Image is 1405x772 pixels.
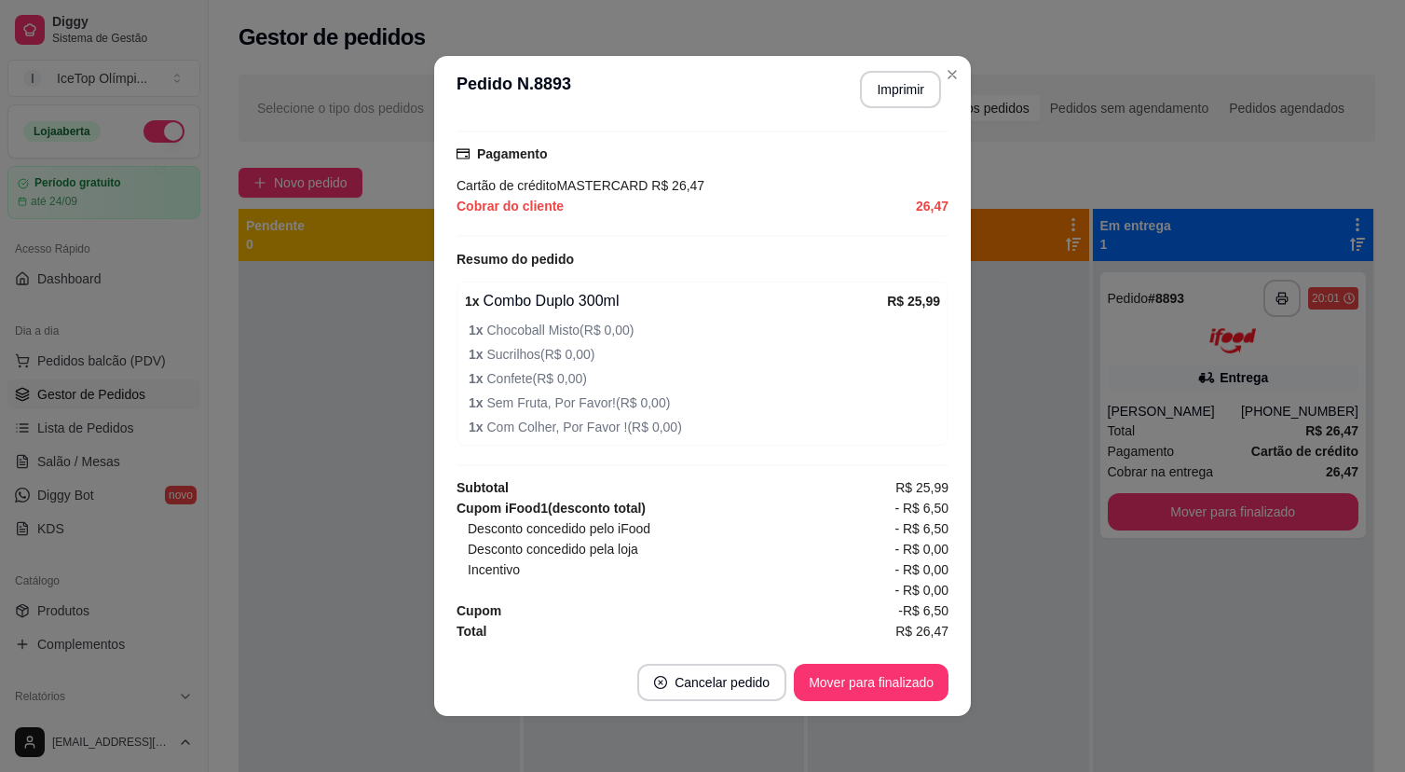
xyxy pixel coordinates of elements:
[468,518,650,539] span: Desconto concedido pelo iFood
[469,371,486,386] strong: 1 x
[469,344,940,365] span: Sucrilhos ( R$ 0,00 )
[469,393,940,413] span: Sem Fruta, Por Favor! ( R$ 0,00 )
[637,664,786,701] button: close-circleCancelar pedido
[469,368,940,389] span: Confete ( R$ 0,00 )
[457,603,501,618] strong: Cupom
[457,252,574,267] strong: Resumo do pedido
[468,539,638,559] span: Desconto concedido pela loja
[916,199,948,214] strong: 26,47
[469,320,940,340] span: Chocoball Misto ( R$ 0,00 )
[457,71,571,108] h3: Pedido N. 8893
[894,498,948,518] span: - R$ 6,50
[894,518,948,539] span: - R$ 6,50
[457,178,648,193] span: Cartão de crédito MASTERCARD
[465,290,887,312] div: Combo Duplo 300ml
[898,600,948,621] span: -R$ 6,50
[469,395,486,410] strong: 1 x
[477,146,547,161] strong: Pagamento
[860,71,941,108] button: Imprimir
[469,323,486,338] strong: 1 x
[469,347,486,362] strong: 1 x
[894,580,948,600] span: - R$ 0,00
[894,559,948,580] span: - R$ 0,00
[468,559,520,580] span: Incentivo
[895,477,948,498] span: R$ 25,99
[794,664,948,701] button: Mover para finalizado
[457,196,564,216] span: Cobrar do cliente
[469,417,940,437] span: Com Colher, Por Favor ! ( R$ 0,00 )
[457,624,486,639] strong: Total
[895,621,948,641] span: R$ 26,47
[654,676,667,689] span: close-circle
[894,539,948,559] span: - R$ 0,00
[465,294,480,309] strong: 1 x
[457,480,509,495] strong: Subtotal
[469,420,486,434] strong: 1 x
[457,501,646,516] strong: Cupom iFood 1 (desconto total)
[457,147,470,160] span: credit-card
[937,60,967,90] button: Close
[887,294,940,309] strong: R$ 25,99
[648,178,704,193] span: R$ 26,47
